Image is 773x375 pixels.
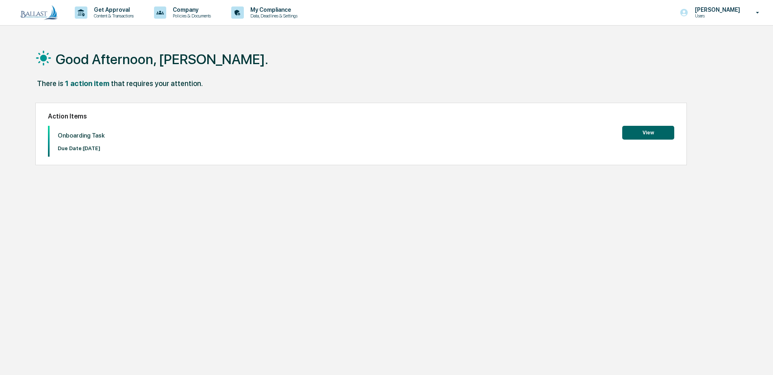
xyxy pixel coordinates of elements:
button: View [622,126,674,140]
h1: Good Afternoon, [PERSON_NAME]. [56,51,268,67]
div: that requires your attention. [111,79,203,88]
img: logo [20,5,59,20]
p: Company [166,6,215,13]
p: Onboarding Task [58,132,105,139]
p: Get Approval [87,6,138,13]
div: 1 action item [65,79,109,88]
p: My Compliance [244,6,302,13]
div: There is [37,79,63,88]
p: Due Date: [DATE] [58,145,105,151]
p: Content & Transactions [87,13,138,19]
p: Data, Deadlines & Settings [244,13,302,19]
a: View [622,128,674,136]
p: [PERSON_NAME] [688,6,744,13]
p: Users [688,13,744,19]
h2: Action Items [48,112,674,120]
p: Policies & Documents [166,13,215,19]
